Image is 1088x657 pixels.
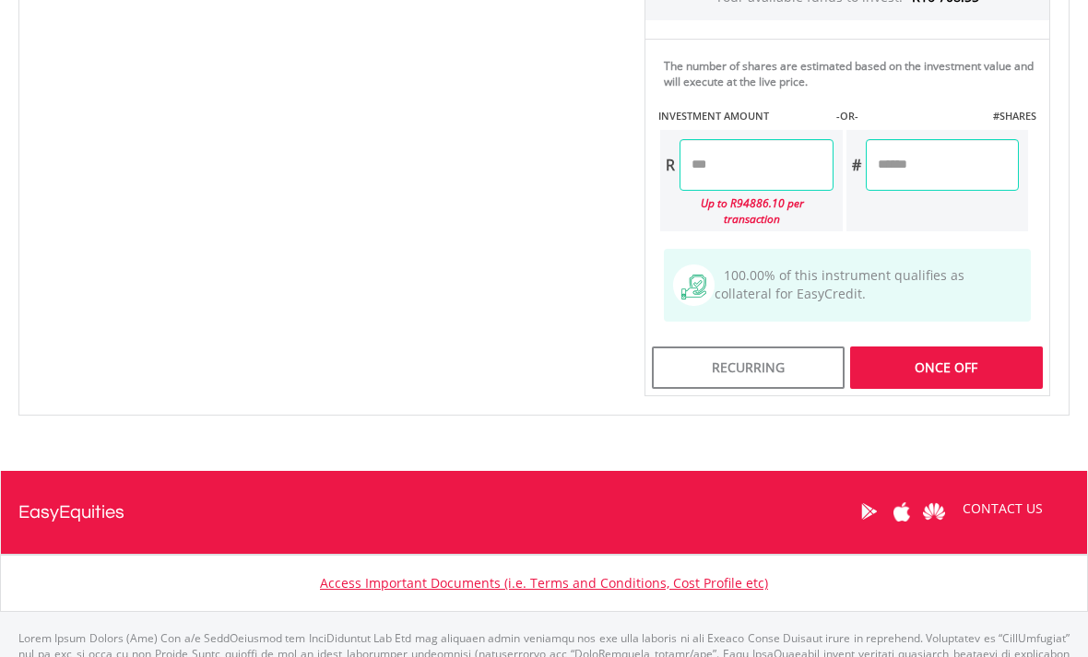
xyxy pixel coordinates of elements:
div: # [846,139,866,191]
div: Once Off [850,346,1043,389]
a: Google Play [853,483,885,540]
div: The number of shares are estimated based on the investment value and will execute at the live price. [664,58,1042,89]
a: Apple [885,483,917,540]
a: CONTACT US [950,483,1056,534]
label: #SHARES [993,109,1036,123]
a: Access Important Documents (i.e. Terms and Conditions, Cost Profile etc) [320,574,768,592]
label: INVESTMENT AMOUNT [658,109,769,123]
div: R [660,139,680,191]
div: Recurring [652,346,845,389]
div: Up to R94886.10 per transaction [660,191,834,231]
label: -OR- [836,109,858,123]
a: EasyEquities [18,471,124,554]
span: 100.00% of this instrument qualifies as collateral for EasyCredit. [715,266,964,302]
a: Huawei [917,483,950,540]
img: collateral-qualifying-green.svg [681,275,706,299]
